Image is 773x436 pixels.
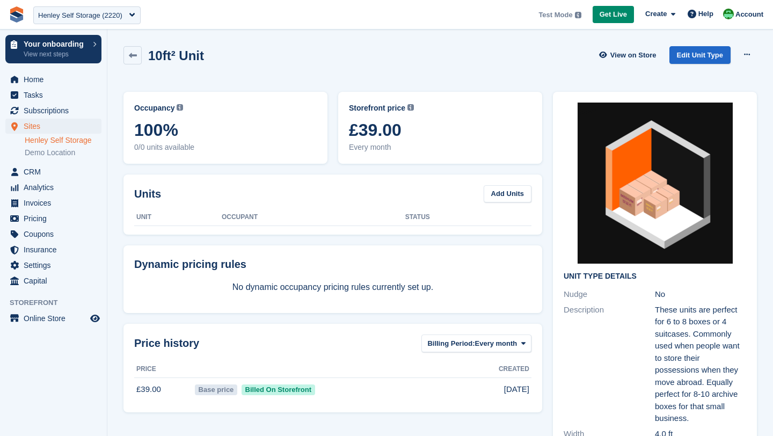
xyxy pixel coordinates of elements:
a: menu [5,164,101,179]
img: Laura Carlisle [723,9,734,19]
span: Online Store [24,311,88,326]
a: Preview store [89,312,101,325]
span: Test Mode [538,10,572,20]
td: £39.00 [134,377,193,401]
span: Get Live [600,9,627,20]
span: Coupons [24,227,88,242]
div: Nudge [564,288,655,301]
span: Every month [349,142,531,153]
span: Storefront price [349,103,405,114]
p: Your onboarding [24,40,87,48]
button: Billing Period: Every month [421,335,531,352]
a: menu [5,72,101,87]
a: menu [5,311,101,326]
span: Subscriptions [24,103,88,118]
span: View on Store [610,50,657,61]
div: Description [564,304,655,425]
a: menu [5,195,101,210]
div: Henley Self Storage (2220) [38,10,122,21]
img: icon-info-grey-7440780725fd019a000dd9b08b2336e03edf1995a4989e88bcd33f0948082b44.svg [407,104,414,111]
span: Created [499,364,529,374]
div: These units are perfect for 6 to 8 boxes or 4 suitcases. Commonly used when people want to store ... [655,304,746,425]
a: menu [5,103,101,118]
th: Occupant [222,209,405,226]
a: menu [5,258,101,273]
a: menu [5,211,101,226]
span: Account [735,9,763,20]
span: 0/0 units available [134,142,317,153]
a: Edit Unit Type [669,46,731,64]
span: CRM [24,164,88,179]
span: Insurance [24,242,88,257]
span: Pricing [24,211,88,226]
span: Tasks [24,88,88,103]
p: No dynamic occupancy pricing rules currently set up. [134,281,531,294]
a: Demo Location [25,148,101,158]
th: Price [134,361,193,378]
th: Status [405,209,531,226]
span: Every month [475,338,517,349]
a: Henley Self Storage [25,135,101,146]
div: No [655,288,746,301]
a: menu [5,88,101,103]
th: Unit [134,209,222,226]
span: Home [24,72,88,87]
span: £39.00 [349,120,531,140]
span: Create [645,9,667,19]
img: stora-icon-8386f47178a22dfd0bd8f6a31ec36ba5ce8667c1dd55bd0f319d3a0aa187defe.svg [9,6,25,23]
a: View on Store [598,46,661,64]
span: Billing Period: [427,338,475,349]
span: [DATE] [504,383,529,396]
h2: Unit Type details [564,272,746,281]
a: menu [5,180,101,195]
h2: 10ft² Unit [148,48,204,63]
a: menu [5,227,101,242]
a: Get Live [593,6,634,24]
img: icon-info-grey-7440780725fd019a000dd9b08b2336e03edf1995a4989e88bcd33f0948082b44.svg [575,12,581,18]
h2: Units [134,186,161,202]
a: menu [5,242,101,257]
a: menu [5,119,101,134]
span: Sites [24,119,88,134]
a: menu [5,273,101,288]
span: 100% [134,120,317,140]
span: Storefront [10,297,107,308]
a: Add Units [484,185,531,203]
span: Settings [24,258,88,273]
span: Analytics [24,180,88,195]
span: Help [698,9,713,19]
span: Price history [134,335,199,351]
span: Invoices [24,195,88,210]
span: Base price [195,384,237,395]
div: Dynamic pricing rules [134,256,531,272]
img: Screenshot%202025-08-15%20at%2013.27.45.png [578,103,733,264]
a: Your onboarding View next steps [5,35,101,63]
img: icon-info-grey-7440780725fd019a000dd9b08b2336e03edf1995a4989e88bcd33f0948082b44.svg [177,104,183,111]
span: Occupancy [134,103,174,114]
span: Capital [24,273,88,288]
span: Billed On Storefront [242,384,315,395]
p: View next steps [24,49,87,59]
